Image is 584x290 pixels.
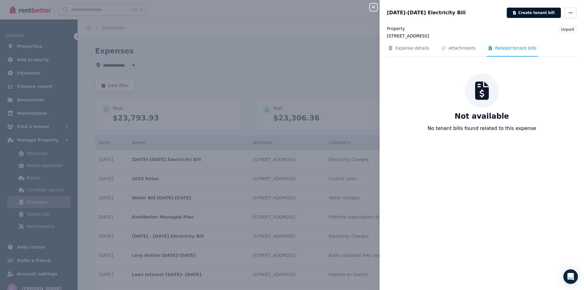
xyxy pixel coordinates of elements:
nav: Tabs [387,45,577,57]
span: Attachments [449,45,476,51]
label: Property [387,26,405,32]
span: Related tenant bills [495,45,537,51]
p: Not available [455,111,509,121]
span: Unpaid [561,27,574,32]
div: Open Intercom Messenger [563,269,578,284]
span: Expense details [395,45,429,51]
span: [DATE]-[DATE] Electricity Bill [387,9,466,16]
legend: [STREET_ADDRESS] [387,33,577,39]
button: Create tenant bill [507,8,561,18]
p: No tenant bills found related to this expense [428,125,536,132]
